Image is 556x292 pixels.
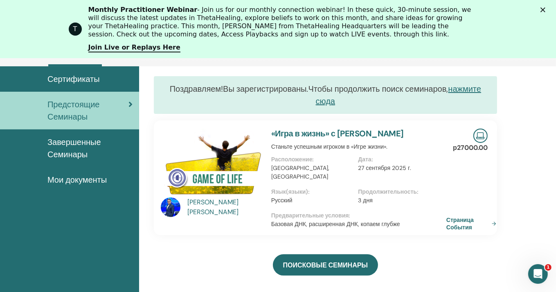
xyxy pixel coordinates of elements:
ya-tr-span: Станьте успешным игроком в «Игре жизни». [271,143,388,150]
ya-tr-span: : [417,188,419,195]
ya-tr-span: Мои документы [47,174,107,185]
a: [PERSON_NAME] [PERSON_NAME] [187,197,263,217]
ya-tr-span: [PERSON_NAME] [187,198,239,206]
ya-tr-span: Предварительные условия [271,212,349,219]
a: Join Live or Replays Here [88,43,180,52]
a: ПОИСКОВЫЕ СЕМИНАРЫ [273,254,378,276]
ya-tr-span: 27 сентября 2025 г. [358,164,411,172]
ya-tr-span: Базовая ДНК, расширенная ДНК, копаем глубже [271,220,400,228]
ya-tr-span: Завершенные Семинары [47,137,101,160]
div: Закрыть [540,7,549,12]
ya-tr-span: Дата [358,156,371,163]
iframe: Прямой чат по внутренней связи [528,264,548,284]
ya-tr-span: 3 дня [358,197,372,204]
span: 1 [545,264,551,271]
ya-tr-span: : [371,156,373,163]
ya-tr-span: Язык(языки) [271,188,308,195]
ya-tr-span: : [308,188,310,195]
div: - Join us for our monthly connection webinar! In these quick, 30-minute session, we will discuss ... [88,6,475,38]
ya-tr-span: ПОИСКОВЫЕ СЕМИНАРЫ [283,261,368,269]
b: Monthly Practitioner Webinar [88,6,198,14]
ya-tr-span: Продолжительность [358,188,417,195]
ya-tr-span: Вы зарегистрированы. [223,84,308,94]
ya-tr-span: Страница События [446,216,488,231]
ya-tr-span: [PERSON_NAME] [187,208,239,216]
img: Прямой Онлайн-семинар [473,129,488,143]
a: «Игра в жизнь» с [PERSON_NAME] [271,128,404,139]
ya-tr-span: Поздравляем! [170,84,223,94]
ya-tr-span: Русский [271,197,293,204]
img: default.jpg [161,197,180,217]
ya-tr-span: Чтобы продолжить поиск семинаров, [308,84,448,94]
ya-tr-span: Предстоящие Семинары [47,99,100,122]
ya-tr-span: [GEOGRAPHIC_DATA], [GEOGRAPHIC_DATA] [271,164,329,180]
ya-tr-span: : [313,156,314,163]
ya-tr-span: : [349,212,351,219]
div: Profile image for ThetaHealing [69,23,82,36]
ya-tr-span: Расположение [271,156,313,163]
img: Игра в жизнь [161,129,261,199]
a: Страница События [446,216,500,231]
ya-tr-span: Сертификаты [47,74,100,84]
ya-tr-span: р27000.00 [453,143,488,152]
